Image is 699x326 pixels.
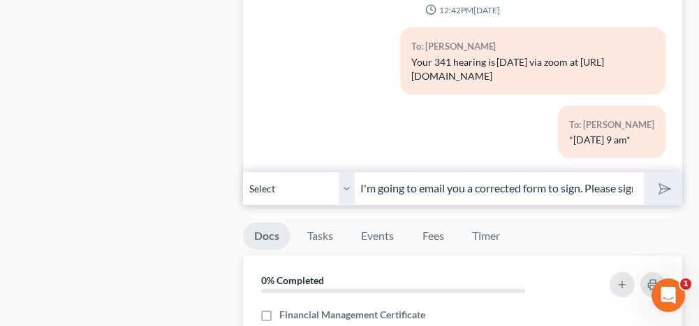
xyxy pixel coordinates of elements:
div: To: [PERSON_NAME] [411,38,654,55]
iframe: Intercom live chat [652,278,685,312]
div: 12:42PM[DATE] [260,4,665,16]
div: To: [PERSON_NAME] [569,117,654,133]
input: Say something... [355,171,643,206]
a: Timer [461,222,511,250]
div: *[DATE] 9 am* [569,133,654,147]
span: Financial Management Certificate [279,308,425,322]
a: Docs [243,222,290,250]
a: Tasks [296,222,344,250]
a: Fees [411,222,455,250]
strong: 0% Completed [261,274,324,286]
span: 1 [680,278,691,290]
a: Events [350,222,405,250]
div: Your 341 hearing is [DATE] via zoom at [URL][DOMAIN_NAME] [411,55,654,83]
